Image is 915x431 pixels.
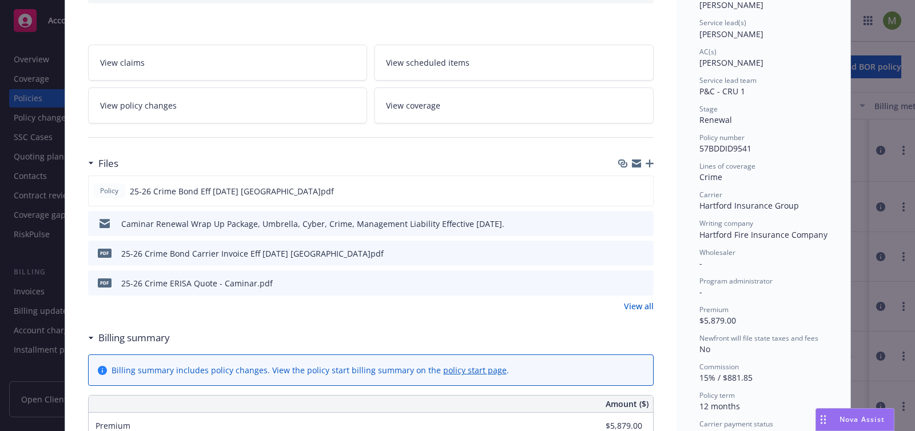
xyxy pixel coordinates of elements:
[98,330,170,345] h3: Billing summary
[699,18,746,27] span: Service lead(s)
[699,248,735,257] span: Wholesaler
[699,171,722,182] span: Crime
[130,185,334,197] span: 25-26 Crime Bond Eff [DATE] [GEOGRAPHIC_DATA]pdf
[699,29,763,39] span: [PERSON_NAME]
[88,330,170,345] div: Billing summary
[620,248,630,260] button: download file
[88,156,118,171] div: Files
[699,333,818,343] span: Newfront will file state taxes and fees
[121,218,504,230] div: Caminar Renewal Wrap Up Package, Umbrella, Cyber, Crime, Management Liability Effective [DATE].
[443,365,507,376] a: policy start page
[699,362,739,372] span: Commission
[386,99,440,111] span: View coverage
[840,414,885,424] span: Nova Assist
[699,390,735,400] span: Policy term
[699,344,710,354] span: No
[699,104,718,114] span: Stage
[100,99,177,111] span: View policy changes
[815,408,894,431] button: Nova Assist
[699,401,740,412] span: 12 months
[88,45,368,81] a: View claims
[699,372,753,383] span: 15% / $881.85
[620,218,630,230] button: download file
[98,278,112,287] span: pdf
[98,249,112,257] span: pdf
[386,57,470,69] span: View scheduled items
[100,57,145,69] span: View claims
[699,229,828,240] span: Hartford Fire Insurance Company
[699,143,751,154] span: 57BDDID9541
[699,315,736,326] span: $5,879.00
[699,286,702,297] span: -
[699,133,745,142] span: Policy number
[699,258,702,269] span: -
[96,420,130,431] span: Premium
[98,186,121,196] span: Policy
[98,156,118,171] h3: Files
[699,419,773,429] span: Carrier payment status
[816,409,830,430] div: Drag to move
[121,277,273,289] div: 25-26 Crime ERISA Quote - Caminar.pdf
[699,114,732,125] span: Renewal
[112,364,509,376] div: Billing summary includes policy changes. View the policy start billing summary on the .
[699,75,757,85] span: Service lead team
[699,200,799,211] span: Hartford Insurance Group
[699,161,755,171] span: Lines of coverage
[374,87,654,123] a: View coverage
[699,276,773,286] span: Program administrator
[699,218,753,228] span: Writing company
[699,190,722,199] span: Carrier
[639,248,649,260] button: preview file
[620,277,630,289] button: download file
[699,57,763,68] span: [PERSON_NAME]
[639,277,649,289] button: preview file
[620,185,629,197] button: download file
[639,218,649,230] button: preview file
[638,185,649,197] button: preview file
[374,45,654,81] a: View scheduled items
[121,248,384,260] div: 25-26 Crime Bond Carrier Invoice Eff [DATE] [GEOGRAPHIC_DATA]pdf
[88,87,368,123] a: View policy changes
[606,398,649,410] span: Amount ($)
[699,86,745,97] span: P&C - CRU 1
[624,300,654,312] a: View all
[699,47,717,57] span: AC(s)
[699,305,729,314] span: Premium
